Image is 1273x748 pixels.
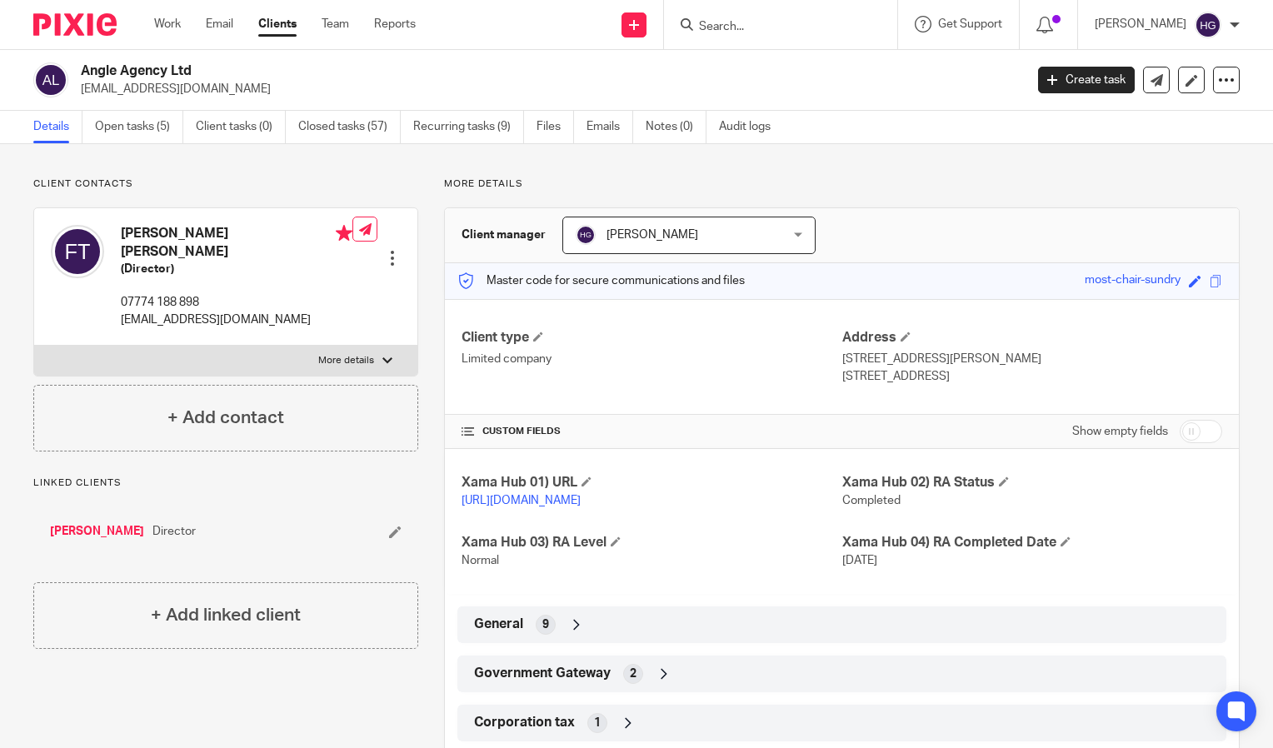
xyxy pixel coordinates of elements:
a: Closed tasks (57) [298,111,401,143]
h4: Xama Hub 04) RA Completed Date [842,534,1222,551]
p: Linked clients [33,476,418,490]
p: More details [444,177,1240,191]
p: [EMAIL_ADDRESS][DOMAIN_NAME] [81,81,1013,97]
a: Open tasks (5) [95,111,183,143]
a: Audit logs [719,111,783,143]
a: [URL][DOMAIN_NAME] [462,495,581,506]
input: Search [697,20,847,35]
p: [STREET_ADDRESS][PERSON_NAME] [842,351,1222,367]
a: Clients [258,16,297,32]
a: [PERSON_NAME] [50,523,144,540]
a: Client tasks (0) [196,111,286,143]
span: 9 [542,616,549,633]
a: Emails [587,111,633,143]
label: Show empty fields [1072,423,1168,440]
h4: [PERSON_NAME] [PERSON_NAME] [121,225,352,261]
span: 2 [630,666,636,682]
h4: CUSTOM FIELDS [462,425,841,438]
img: svg%3E [1195,12,1221,38]
img: svg%3E [33,62,68,97]
span: Normal [462,555,499,566]
span: Corporation tax [474,714,575,731]
span: 1 [594,715,601,731]
i: Primary [336,225,352,242]
h4: + Add contact [167,405,284,431]
img: svg%3E [576,225,596,245]
a: Files [537,111,574,143]
h4: + Add linked client [151,602,301,628]
div: most-chair-sundry [1085,272,1181,291]
p: [PERSON_NAME] [1095,16,1186,32]
span: Completed [842,495,901,506]
h4: Address [842,329,1222,347]
h2: Angle Agency Ltd [81,62,826,80]
h4: Client type [462,329,841,347]
p: Limited company [462,351,841,367]
h5: (Director) [121,261,352,277]
a: Reports [374,16,416,32]
a: Recurring tasks (9) [413,111,524,143]
h4: Xama Hub 01) URL [462,474,841,491]
a: Work [154,16,181,32]
span: [DATE] [842,555,877,566]
p: 07774 188 898 [121,294,352,311]
a: Team [322,16,349,32]
span: Get Support [938,18,1002,30]
h3: Client manager [462,227,546,243]
span: Director [152,523,196,540]
a: Details [33,111,82,143]
p: More details [318,354,374,367]
a: Notes (0) [646,111,706,143]
a: Create task [1038,67,1135,93]
p: [EMAIL_ADDRESS][DOMAIN_NAME] [121,312,352,328]
p: Client contacts [33,177,418,191]
img: svg%3E [51,225,104,278]
a: Email [206,16,233,32]
h4: Xama Hub 03) RA Level [462,534,841,551]
p: [STREET_ADDRESS] [842,368,1222,385]
img: Pixie [33,13,117,36]
p: Master code for secure communications and files [457,272,745,289]
span: [PERSON_NAME] [607,229,698,241]
span: General [474,616,523,633]
h4: Xama Hub 02) RA Status [842,474,1222,491]
span: Government Gateway [474,665,611,682]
